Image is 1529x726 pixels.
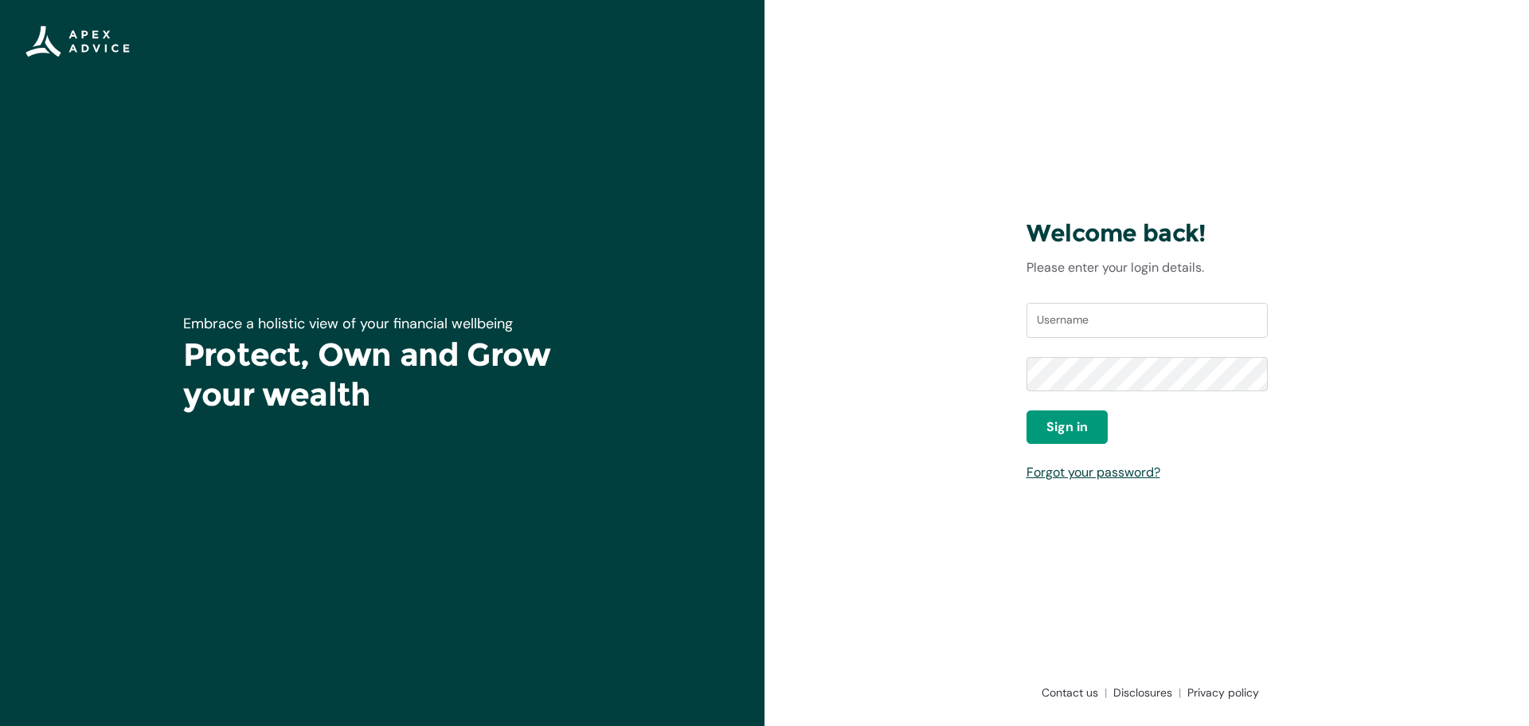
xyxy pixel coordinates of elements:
h1: Protect, Own and Grow your wealth [183,335,581,414]
h3: Welcome back! [1027,218,1268,249]
a: Privacy policy [1181,685,1259,700]
p: Please enter your login details. [1027,258,1268,277]
a: Contact us [1035,685,1107,700]
a: Disclosures [1107,685,1181,700]
button: Sign in [1027,410,1108,444]
span: Sign in [1046,418,1088,437]
span: Embrace a holistic view of your financial wellbeing [183,314,513,333]
a: Forgot your password? [1027,464,1160,481]
img: Apex Advice Group [25,26,130,57]
input: Username [1027,303,1268,338]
